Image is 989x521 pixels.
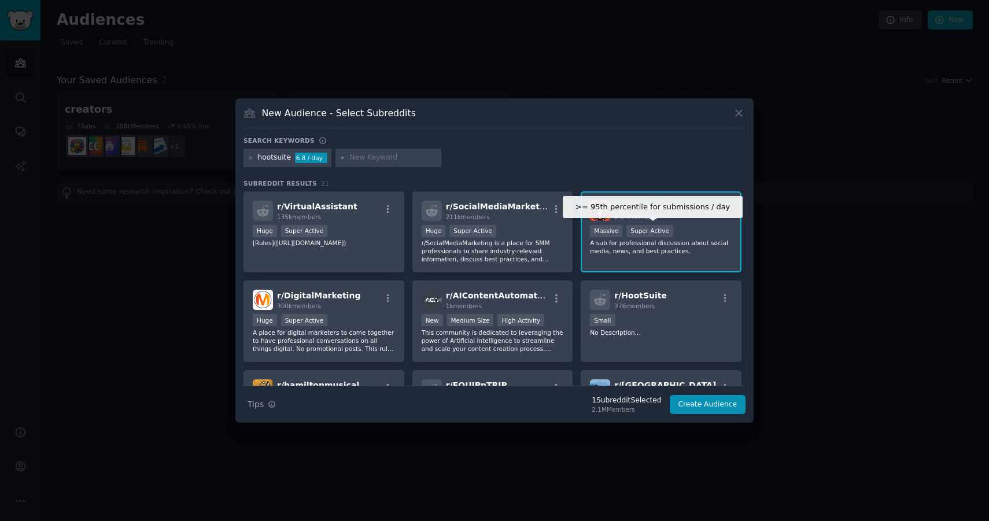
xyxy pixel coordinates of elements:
[590,201,610,221] img: socialmedia
[447,314,494,326] div: Medium Size
[321,180,329,187] span: 21
[422,328,564,353] p: This community is dedicated to leveraging the power of Artificial Intelligence to streamline and ...
[670,395,746,415] button: Create Audience
[446,202,554,211] span: r/ SocialMediaMarketing
[277,291,360,300] span: r/ DigitalMarketing
[590,239,732,255] p: A sub for professional discussion about social media, news, and best practices.
[253,225,277,237] div: Huge
[253,379,273,400] img: hamiltonmusical
[253,239,395,247] p: [Rules]([URL][DOMAIN_NAME])
[422,239,564,263] p: r/SocialMediaMarketing is a place for SMM professionals to share industry-relevant information, d...
[243,136,315,145] h3: Search keywords
[449,225,496,237] div: Super Active
[349,153,437,163] input: New Keyword
[248,398,264,411] span: Tips
[422,290,442,310] img: AIContentAutomators
[262,107,416,119] h3: New Audience - Select Subreddits
[497,314,544,326] div: High Activity
[592,405,661,413] div: 2.1M Members
[614,302,655,309] span: 376 members
[614,213,658,220] span: 2.1M members
[614,380,716,390] span: r/ [GEOGRAPHIC_DATA]
[422,314,443,326] div: New
[614,291,667,300] span: r/ HootSuite
[277,202,357,211] span: r/ VirtualAssistant
[277,213,321,220] span: 135k members
[258,153,291,163] div: hootsuite
[243,179,317,187] span: Subreddit Results
[446,380,507,390] span: r/ EQUIPnTRIP
[590,314,615,326] div: Small
[281,314,328,326] div: Super Active
[253,290,273,310] img: DigitalMarketing
[253,328,395,353] p: A place for digital marketers to come together to have professional conversations on all things d...
[281,225,328,237] div: Super Active
[277,380,359,390] span: r/ hamiltonmusical
[422,225,446,237] div: Huge
[277,302,321,309] span: 300k members
[446,291,552,300] span: r/ AIContentAutomators
[614,202,676,211] span: r/ socialmedia
[626,225,673,237] div: Super Active
[446,213,490,220] span: 211k members
[590,379,610,400] img: vancouver
[592,396,661,406] div: 1 Subreddit Selected
[590,225,622,237] div: Massive
[590,328,732,337] p: No Description...
[295,153,327,163] div: 6.8 / day
[243,394,280,415] button: Tips
[253,314,277,326] div: Huge
[446,302,482,309] span: 1k members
